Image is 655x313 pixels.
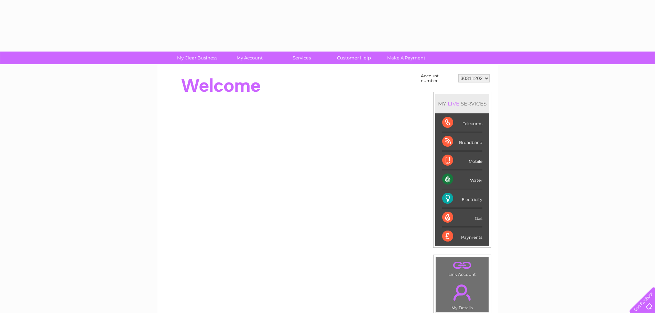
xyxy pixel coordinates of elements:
div: Broadband [442,132,482,151]
a: . [438,280,487,304]
td: Link Account [436,257,489,279]
a: Customer Help [326,52,382,64]
div: Water [442,170,482,189]
td: Account number [419,72,457,85]
div: Telecoms [442,113,482,132]
a: My Clear Business [169,52,226,64]
td: My Details [436,279,489,312]
a: Services [273,52,330,64]
div: LIVE [446,100,461,107]
a: My Account [221,52,278,64]
div: Electricity [442,189,482,208]
div: Mobile [442,151,482,170]
div: Payments [442,227,482,246]
a: . [438,259,487,271]
div: Gas [442,208,482,227]
div: MY SERVICES [435,94,489,113]
a: Make A Payment [378,52,435,64]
